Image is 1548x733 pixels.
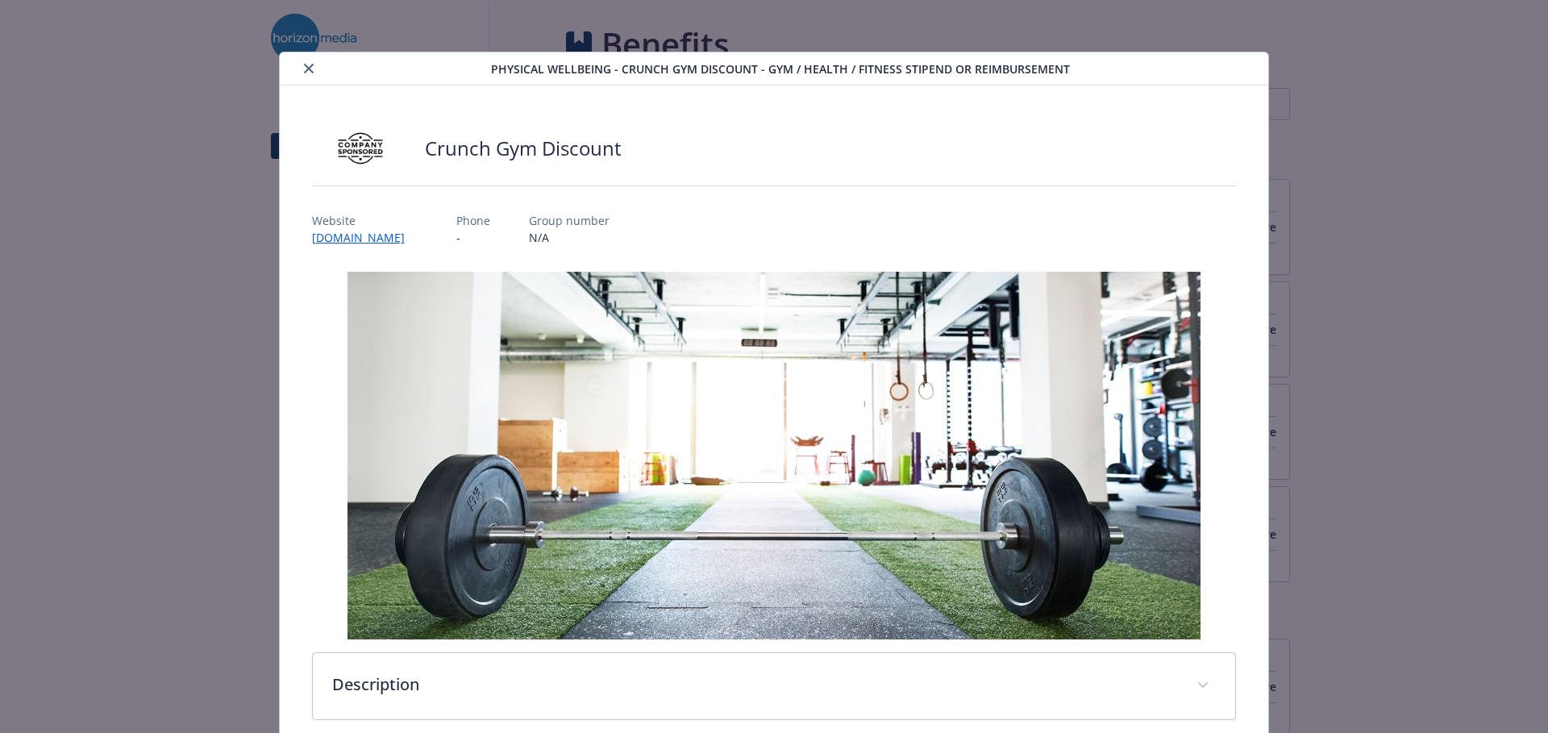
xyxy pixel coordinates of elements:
[529,212,610,229] p: Group number
[456,229,490,246] p: -
[312,212,418,229] p: Website
[456,212,490,229] p: Phone
[312,230,418,245] a: [DOMAIN_NAME]
[299,59,318,78] button: close
[312,124,409,173] img: Company Sponsored
[529,229,610,246] p: N/A
[347,272,1201,639] img: banner
[332,673,1178,697] p: Description
[491,60,1070,77] span: Physical Wellbeing - Crunch Gym Discount - Gym / Health / Fitness Stipend or reimbursement
[425,135,622,162] h2: Crunch Gym Discount
[313,653,1236,719] div: Description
